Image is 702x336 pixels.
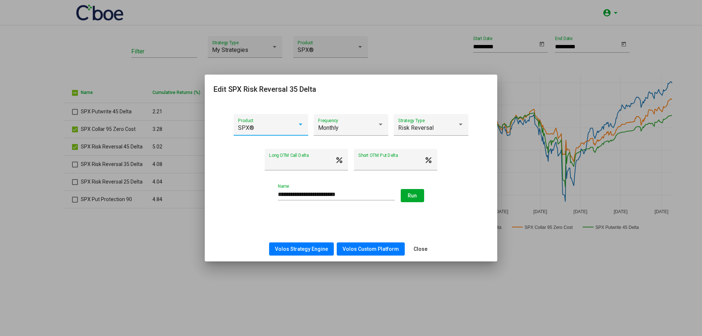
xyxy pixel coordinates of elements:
[214,83,488,95] h2: Edit SPX Risk Reversal 35 Delta
[238,124,254,131] span: SPX®
[275,246,328,252] span: Volos Strategy Engine
[408,193,417,199] span: Run
[414,246,427,252] span: Close
[401,189,424,202] button: Run
[269,242,334,256] button: Volos Strategy Engine
[343,246,399,252] span: Volos Custom Platform
[318,124,339,131] span: Monthly
[335,155,344,164] mat-icon: percent
[408,242,433,256] button: Close
[337,242,405,256] button: Volos Custom Platform
[424,155,433,164] mat-icon: percent
[398,124,434,131] span: Risk Reversal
